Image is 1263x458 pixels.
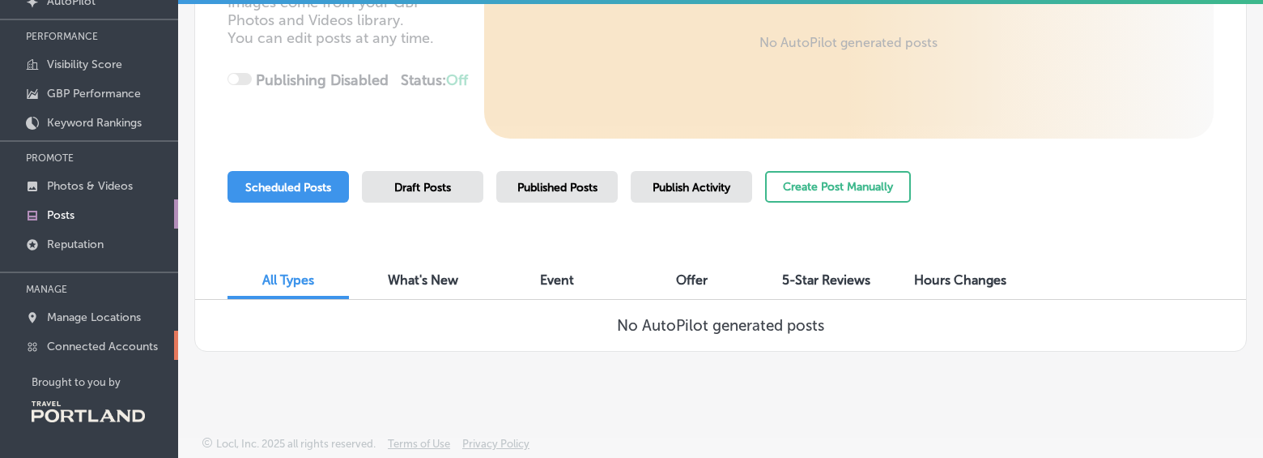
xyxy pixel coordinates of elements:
span: Published Posts [517,181,597,195]
p: GBP Performance [47,87,141,101]
span: Publish Activity [653,181,730,195]
p: Photos & Videos [47,179,133,193]
h3: No AutoPilot generated posts [617,316,824,335]
p: Brought to you by [32,376,178,388]
p: Keyword Rankings [47,116,142,130]
span: Hours Changes [914,272,1006,288]
button: Create Post Manually [765,171,911,203]
span: Offer [676,272,708,288]
p: Visibility Score [47,58,122,71]
p: Connected Accounts [47,340,158,353]
span: Scheduled Posts [245,181,331,195]
p: Manage Locations [47,310,141,324]
p: Reputation [47,238,104,251]
span: 5-Star Reviews [782,272,870,288]
span: All Types [262,272,314,288]
p: Posts [47,208,74,222]
span: Event [540,272,574,288]
img: Travel Portland [32,401,145,422]
a: Terms of Use [388,438,450,458]
span: What's New [388,272,458,288]
a: Privacy Policy [462,438,529,458]
p: Locl, Inc. 2025 all rights reserved. [216,438,376,450]
span: Draft Posts [394,181,451,195]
